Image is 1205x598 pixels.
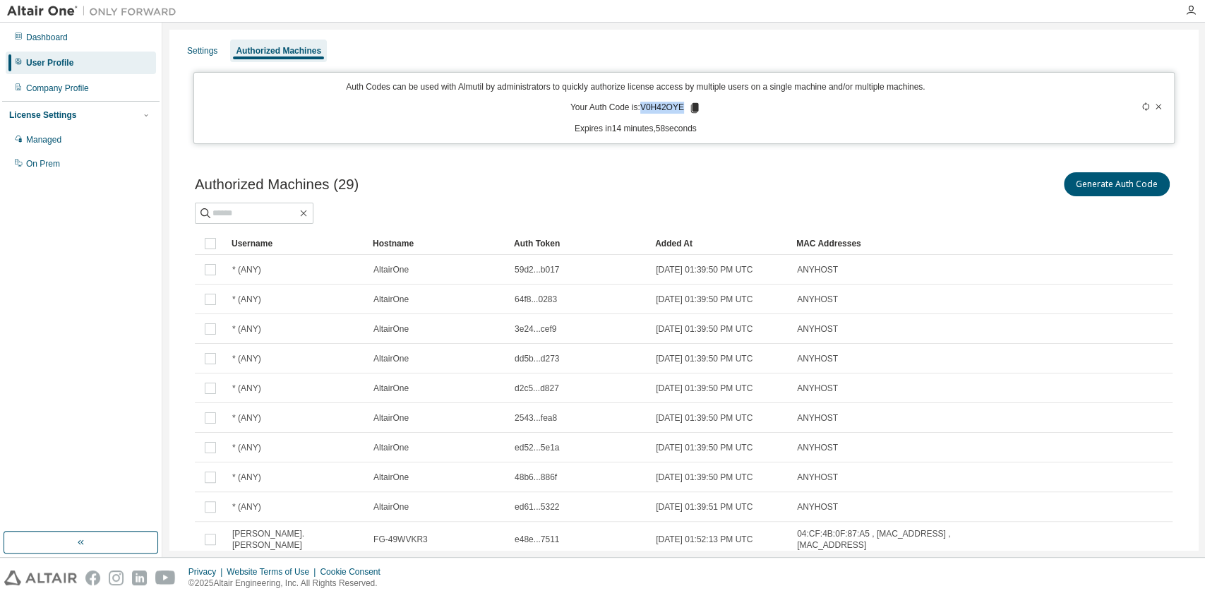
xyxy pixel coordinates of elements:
div: Managed [26,134,61,145]
span: [DATE] 01:39:50 PM UTC [656,383,753,394]
span: * (ANY) [232,323,261,335]
div: MAC Addresses [796,232,1017,255]
span: * (ANY) [232,412,261,424]
div: Settings [187,45,217,56]
img: altair_logo.svg [4,570,77,585]
span: dd5b...d273 [515,353,559,364]
span: ANYHOST [797,472,838,483]
span: * (ANY) [232,294,261,305]
span: ANYHOST [797,353,838,364]
span: AltairOne [373,264,409,275]
div: User Profile [26,57,73,68]
span: e48e...7511 [515,534,559,545]
span: AltairOne [373,353,409,364]
span: * (ANY) [232,383,261,394]
img: linkedin.svg [132,570,147,585]
span: AltairOne [373,412,409,424]
button: Generate Auth Code [1064,172,1170,196]
span: [DATE] 01:39:50 PM UTC [656,442,753,453]
span: AltairOne [373,383,409,394]
span: * (ANY) [232,442,261,453]
span: [DATE] 01:39:50 PM UTC [656,472,753,483]
div: Cookie Consent [320,566,388,578]
span: Authorized Machines (29) [195,177,359,193]
p: Auth Codes can be used with Almutil by administrators to quickly authorize license access by mult... [203,81,1069,93]
img: youtube.svg [155,570,176,585]
span: [DATE] 01:39:50 PM UTC [656,323,753,335]
span: AltairOne [373,323,409,335]
span: [PERSON_NAME].[PERSON_NAME] [232,528,361,551]
span: AltairOne [373,442,409,453]
span: ed52...5e1a [515,442,559,453]
div: Added At [655,232,785,255]
span: 2543...fea8 [515,412,557,424]
span: ANYHOST [797,412,838,424]
span: * (ANY) [232,353,261,364]
div: Auth Token [514,232,644,255]
span: ANYHOST [797,323,838,335]
span: FG-49WVKR3 [373,534,428,545]
span: ed61...5322 [515,501,559,513]
span: d2c5...d827 [515,383,559,394]
img: facebook.svg [85,570,100,585]
span: ANYHOST [797,294,838,305]
span: 3e24...cef9 [515,323,556,335]
div: Privacy [188,566,227,578]
div: Username [232,232,361,255]
span: ANYHOST [797,501,838,513]
p: Your Auth Code is: V0H42OYE [570,102,701,114]
span: [DATE] 01:39:50 PM UTC [656,294,753,305]
span: AltairOne [373,472,409,483]
span: [DATE] 01:39:50 PM UTC [656,264,753,275]
span: * (ANY) [232,472,261,483]
span: [DATE] 01:52:13 PM UTC [656,534,753,545]
span: AltairOne [373,501,409,513]
span: 64f8...0283 [515,294,557,305]
span: 48b6...886f [515,472,557,483]
div: Hostname [373,232,503,255]
span: * (ANY) [232,264,261,275]
div: On Prem [26,158,60,169]
div: Website Terms of Use [227,566,320,578]
span: [DATE] 01:39:50 PM UTC [656,353,753,364]
div: Company Profile [26,83,89,94]
span: 59d2...b017 [515,264,559,275]
div: Authorized Machines [236,45,321,56]
p: Expires in 14 minutes, 58 seconds [203,123,1069,135]
span: ANYHOST [797,264,838,275]
span: [DATE] 01:39:50 PM UTC [656,412,753,424]
p: © 2025 Altair Engineering, Inc. All Rights Reserved. [188,578,389,590]
img: Altair One [7,4,184,18]
div: Dashboard [26,32,68,43]
span: [DATE] 01:39:51 PM UTC [656,501,753,513]
span: AltairOne [373,294,409,305]
span: ANYHOST [797,442,838,453]
span: ANYHOST [797,383,838,394]
span: * (ANY) [232,501,261,513]
span: 04:CF:4B:0F:87:A5 , [MAC_ADDRESS] , [MAC_ADDRESS] [797,528,1017,551]
div: License Settings [9,109,76,121]
img: instagram.svg [109,570,124,585]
